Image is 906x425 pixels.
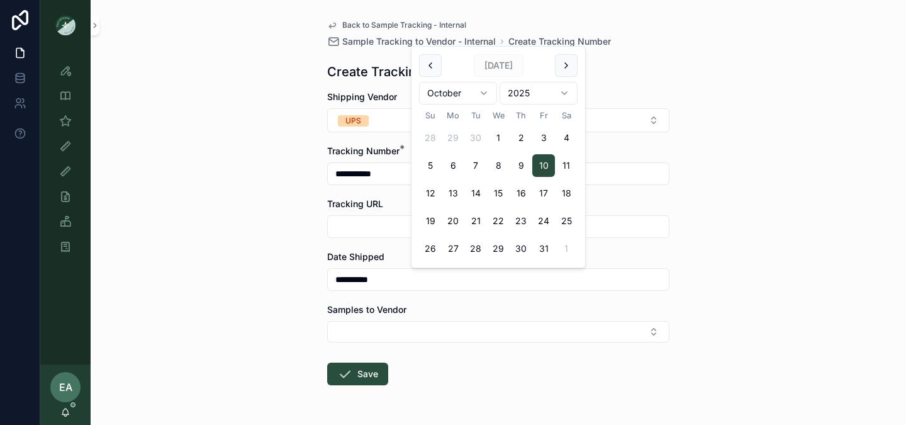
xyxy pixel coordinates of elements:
[419,110,578,260] table: October 2025
[442,210,464,232] button: Monday, October 20th, 2025
[532,110,555,122] th: Friday
[510,237,532,260] button: Thursday, October 30th, 2025
[342,35,496,48] span: Sample Tracking to Vendor - Internal
[442,237,464,260] button: Monday, October 27th, 2025
[532,127,555,149] button: Friday, October 3rd, 2025
[555,182,578,205] button: Saturday, October 18th, 2025
[510,154,532,177] button: Thursday, October 9th, 2025
[419,182,442,205] button: Sunday, October 12th, 2025
[487,210,510,232] button: Wednesday, October 22nd, 2025
[532,154,555,177] button: Today, Friday, October 10th, 2025, selected
[327,321,669,343] button: Select Button
[327,63,475,81] h1: Create Tracking Number
[555,127,578,149] button: Saturday, October 4th, 2025
[464,182,487,205] button: Tuesday, October 14th, 2025
[327,35,496,48] a: Sample Tracking to Vendor - Internal
[532,237,555,260] button: Friday, October 31st, 2025
[555,154,578,177] button: Saturday, October 11th, 2025
[555,210,578,232] button: Saturday, October 25th, 2025
[464,154,487,177] button: Tuesday, October 7th, 2025
[487,154,510,177] button: Wednesday, October 8th, 2025
[464,237,487,260] button: Tuesday, October 28th, 2025
[419,237,442,260] button: Sunday, October 26th, 2025
[327,251,384,262] span: Date Shipped
[59,380,72,395] span: EA
[342,20,466,30] span: Back to Sample Tracking - Internal
[532,210,555,232] button: Friday, October 24th, 2025
[327,198,383,209] span: Tracking URL
[510,182,532,205] button: Thursday, October 16th, 2025
[510,210,532,232] button: Thursday, October 23rd, 2025
[487,182,510,205] button: Wednesday, October 15th, 2025
[419,154,442,177] button: Sunday, October 5th, 2025
[508,35,611,48] a: Create Tracking Number
[327,304,406,315] span: Samples to Vendor
[442,182,464,205] button: Monday, October 13th, 2025
[487,127,510,149] button: Wednesday, October 1st, 2025
[464,110,487,122] th: Tuesday
[442,127,464,149] button: Monday, September 29th, 2025
[327,108,669,132] button: Select Button
[327,145,400,156] span: Tracking Number
[345,115,361,127] div: UPS
[487,110,510,122] th: Wednesday
[464,127,487,149] button: Tuesday, September 30th, 2025
[419,110,442,122] th: Sunday
[40,50,91,275] div: scrollable content
[442,154,464,177] button: Monday, October 6th, 2025
[487,237,510,260] button: Wednesday, October 29th, 2025
[327,20,466,30] a: Back to Sample Tracking - Internal
[55,15,75,35] img: App logo
[327,363,388,385] button: Save
[510,110,532,122] th: Thursday
[442,110,464,122] th: Monday
[419,210,442,232] button: Sunday, October 19th, 2025
[532,182,555,205] button: Friday, October 17th, 2025
[327,91,397,102] span: Shipping Vendor
[555,237,578,260] button: Saturday, November 1st, 2025
[510,127,532,149] button: Thursday, October 2nd, 2025
[419,127,442,149] button: Sunday, September 28th, 2025
[464,210,487,232] button: Tuesday, October 21st, 2025
[555,110,578,122] th: Saturday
